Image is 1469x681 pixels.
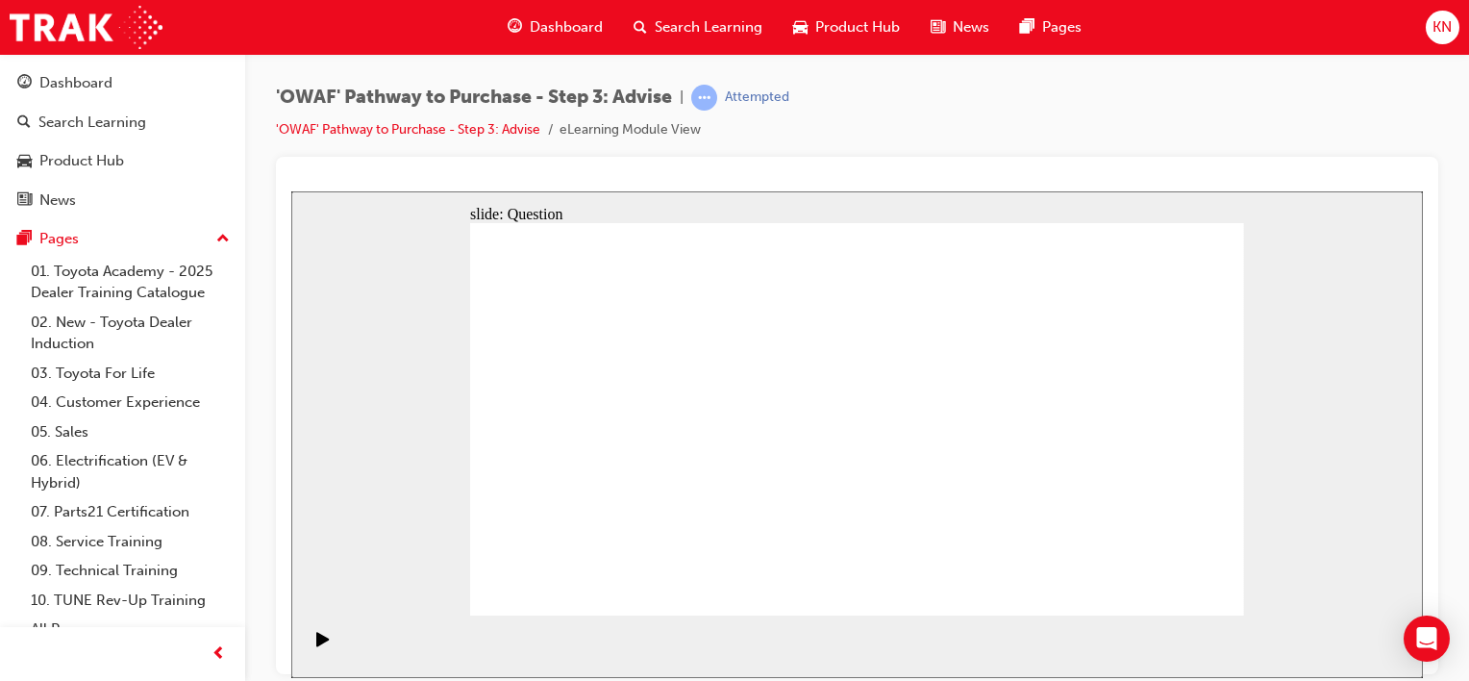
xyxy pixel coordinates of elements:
a: news-iconNews [915,8,1005,47]
span: 'OWAF' Pathway to Purchase - Step 3: Advise [276,87,672,109]
a: 02. New - Toyota Dealer Induction [23,308,237,359]
a: News [8,183,237,218]
span: guage-icon [17,75,32,92]
span: learningRecordVerb_ATTEMPT-icon [691,85,717,111]
a: Search Learning [8,105,237,140]
a: 05. Sales [23,417,237,447]
span: up-icon [216,227,230,252]
span: search-icon [634,15,647,39]
a: car-iconProduct Hub [778,8,915,47]
span: News [953,16,989,38]
span: pages-icon [1020,15,1034,39]
a: guage-iconDashboard [492,8,618,47]
button: Pages [8,221,237,257]
span: news-icon [17,192,32,210]
a: Product Hub [8,143,237,179]
div: Pages [39,228,79,250]
div: playback controls [10,424,42,487]
span: Dashboard [530,16,603,38]
div: Attempted [725,88,789,107]
span: Product Hub [815,16,900,38]
span: Pages [1042,16,1082,38]
span: news-icon [931,15,945,39]
img: Trak [10,6,162,49]
button: Play (Ctrl+Alt+P) [10,440,42,472]
a: 07. Parts21 Certification [23,497,237,527]
a: 04. Customer Experience [23,388,237,417]
span: pages-icon [17,231,32,248]
a: 10. TUNE Rev-Up Training [23,586,237,616]
a: All Pages [23,615,237,644]
span: guage-icon [508,15,522,39]
span: | [680,87,684,109]
a: 08. Service Training [23,527,237,557]
button: DashboardSearch LearningProduct HubNews [8,62,237,221]
div: Open Intercom Messenger [1404,616,1450,662]
span: prev-icon [212,643,226,667]
div: Product Hub [39,150,124,172]
div: Search Learning [38,112,146,134]
div: News [39,189,76,212]
span: Search Learning [655,16,762,38]
a: 09. Technical Training [23,556,237,586]
a: pages-iconPages [1005,8,1097,47]
span: KN [1432,16,1452,38]
li: eLearning Module View [560,119,701,141]
div: Dashboard [39,72,112,94]
button: KN [1426,11,1459,44]
a: 01. Toyota Academy - 2025 Dealer Training Catalogue [23,257,237,308]
a: search-iconSearch Learning [618,8,778,47]
a: 'OWAF' Pathway to Purchase - Step 3: Advise [276,121,540,138]
a: Dashboard [8,65,237,101]
span: search-icon [17,114,31,132]
span: car-icon [17,153,32,170]
span: car-icon [793,15,808,39]
a: 06. Electrification (EV & Hybrid) [23,446,237,497]
a: 03. Toyota For Life [23,359,237,389]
